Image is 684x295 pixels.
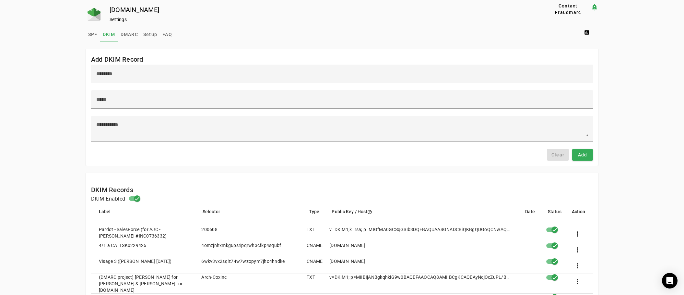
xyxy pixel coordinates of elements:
[572,149,593,161] button: Add
[110,16,525,23] div: Settings
[591,3,598,11] mat-icon: notification_important
[91,242,196,258] mat-cell: 4/1 a CATTSK0229426
[91,54,143,65] mat-card-title: Add DKIM Record
[545,3,591,15] button: Contact Fraudmarc
[301,242,324,258] mat-cell: CNAME
[197,208,304,226] mat-header-cell: Selector
[121,32,138,37] span: DMARC
[324,242,515,258] mat-cell: [DOMAIN_NAME]
[91,274,196,294] mat-cell: (DMARC project) [PERSON_NAME] for [PERSON_NAME] & [PERSON_NAME] for [DOMAIN_NAME]
[567,208,593,226] mat-header-cell: Action
[88,32,98,37] span: SPF
[324,226,515,242] mat-cell: v=DKIM1;k=rsa; p=MIGfMA0GCSqGSIb3DQEBAQUAA4GNADCBiQKBgQDGoQCNwAQdJBy23MrShs1EuHqK/dtDC33QrTqgWd9C...
[103,32,115,37] span: DKIM
[110,6,525,13] div: [DOMAIN_NAME]
[662,273,678,289] div: Open Intercom Messenger
[118,27,141,42] a: DMARC
[301,274,324,294] mat-cell: TXT
[91,258,196,274] mat-cell: Visage 3 ([PERSON_NAME] [DATE])
[578,152,587,158] span: Add
[91,185,133,195] mat-card-title: DKIM Records
[324,274,515,294] mat-cell: v=DKIM1; p=MIIBIjANBgkqhkiG9w0BAQEFAAOCAQ8AMIIBCgKCAQEAyNcjOcZuPL/BCgzgsqIlfxQTuDTFHE1wUaH0qHGy8M...
[91,226,196,242] mat-cell: Pardot - SalesForce (for AJC - [PERSON_NAME] #INC0736332)
[301,258,324,274] mat-cell: CNAME
[100,27,118,42] a: DKIM
[301,226,324,242] mat-cell: TXT
[548,3,588,16] span: Contact Fraudmarc
[367,210,372,215] i: help_outline
[86,27,100,42] a: SPF
[162,32,172,37] span: FAQ
[91,208,197,226] mat-header-cell: Label
[326,208,520,226] mat-header-cell: Public Key / Host
[304,208,326,226] mat-header-cell: Type
[543,208,567,226] mat-header-cell: Status
[196,274,301,294] mat-cell: Arch-Coxinc
[196,242,301,258] mat-cell: 4omzjnhxmkg6psripqrwh3cfkp4squbf
[196,226,301,242] mat-cell: 200608
[160,27,175,42] a: FAQ
[141,27,160,42] a: Setup
[88,8,100,21] img: Fraudmarc Logo
[520,208,543,226] mat-header-cell: Date
[324,258,515,274] mat-cell: [DOMAIN_NAME]
[91,195,125,203] h4: DKIM Enabled
[143,32,157,37] span: Setup
[196,258,301,274] mat-cell: 6wkv3vx2sqlz74w7wzopym7jho4hndke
